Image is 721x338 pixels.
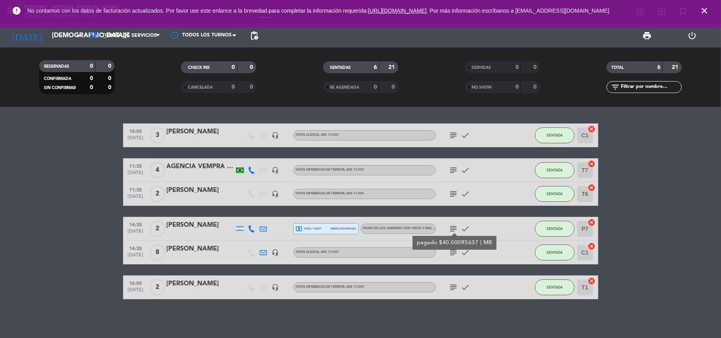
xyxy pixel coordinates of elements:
[374,84,377,90] strong: 0
[272,167,279,174] i: headset_mic
[345,168,364,171] span: , ARS 17.000
[167,279,234,289] div: [PERSON_NAME]
[296,225,303,232] i: local_atm
[672,65,680,70] strong: 21
[6,27,48,44] i: [DATE]
[296,251,339,254] span: VISITA CLÁSICA
[167,244,234,254] div: [PERSON_NAME]
[611,66,624,70] span: TOTAL
[588,277,596,285] i: cancel
[461,131,470,140] i: check
[126,278,146,287] span: 16:00
[546,285,563,289] span: SENTADA
[535,162,575,178] button: SENTADA
[535,127,575,143] button: SENTADA
[188,85,213,89] span: CANCELADA
[546,133,563,137] span: SENTADA
[250,84,255,90] strong: 0
[272,249,279,256] i: headset_mic
[74,31,83,40] i: arrow_drop_down
[330,85,360,89] span: RE AGENDADA
[44,86,76,90] span: SIN CONFIRMAR
[449,131,458,140] i: subject
[232,84,235,90] strong: 0
[588,125,596,133] i: cancel
[472,85,492,89] span: NO SHOW
[535,279,575,295] button: SENTADA
[620,83,681,91] input: Filtrar por nombre...
[188,66,210,70] span: CHECK INS
[44,77,71,81] span: CONFIRMADA
[296,225,322,232] span: visa * 0967
[126,287,146,296] span: [DATE]
[108,85,113,90] strong: 0
[533,65,538,70] strong: 0
[296,192,364,195] span: VISITA DIFERENCIA DE TERROIR
[90,63,93,69] strong: 0
[320,251,339,254] span: , ARS 13.000
[12,6,21,15] i: error
[363,227,462,230] span: PICNIC EN LOS JARDINES CON VISITA Y DEGUSTACIÓN CLÁSICA
[535,221,575,237] button: SENTADA
[27,8,609,14] span: No contamos con los datos de facturación actualizados. Por favor use este enlance a la brevedad p...
[449,165,458,175] i: subject
[516,65,519,70] strong: 0
[44,65,69,68] span: RESERVADAS
[449,248,458,257] i: subject
[167,185,234,196] div: [PERSON_NAME]
[126,126,146,135] span: 10:00
[535,186,575,202] button: SENTADA
[126,220,146,229] span: 14:30
[611,82,620,92] i: filter_list
[167,127,234,137] div: [PERSON_NAME]
[688,31,697,40] i: power_settings_new
[150,162,165,178] span: 4
[535,245,575,260] button: SENTADA
[126,253,146,262] span: [DATE]
[461,189,470,199] i: check
[472,66,491,70] span: SERVIDAS
[250,65,255,70] strong: 0
[272,190,279,197] i: headset_mic
[249,31,259,40] span: pending_actions
[345,192,364,195] span: , ARS 17.000
[449,283,458,292] i: subject
[642,31,652,40] span: print
[330,66,351,70] span: SENTADAS
[588,160,596,168] i: cancel
[296,168,364,171] span: VISITA DIFERENCIA DE TERROIR
[700,6,709,15] i: close
[546,168,563,172] span: SENTADA
[126,229,146,238] span: [DATE]
[150,279,165,295] span: 2
[546,226,563,231] span: SENTADA
[374,65,377,70] strong: 6
[108,76,113,81] strong: 0
[417,239,492,247] div: pagado $40.000R5637 | MB
[657,65,660,70] strong: 6
[296,285,364,289] span: VISITA DIFERENCIA DE TERROIR
[126,170,146,179] span: [DATE]
[126,194,146,203] span: [DATE]
[345,285,364,289] span: , ARS 17.000
[461,165,470,175] i: check
[126,185,146,194] span: 11:30
[588,218,596,226] i: cancel
[90,85,93,90] strong: 0
[272,132,279,139] i: headset_mic
[461,224,470,234] i: check
[670,24,715,47] div: LOG OUT
[533,84,538,90] strong: 0
[126,243,146,253] span: 14:30
[516,84,519,90] strong: 0
[150,245,165,260] span: 8
[126,135,146,144] span: [DATE]
[449,189,458,199] i: subject
[150,221,165,237] span: 2
[588,184,596,192] i: cancel
[102,33,157,38] span: Todos los servicios
[320,133,339,137] span: , ARS 13.000
[546,250,563,254] span: SENTADA
[368,8,427,14] a: [URL][DOMAIN_NAME]
[461,283,470,292] i: check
